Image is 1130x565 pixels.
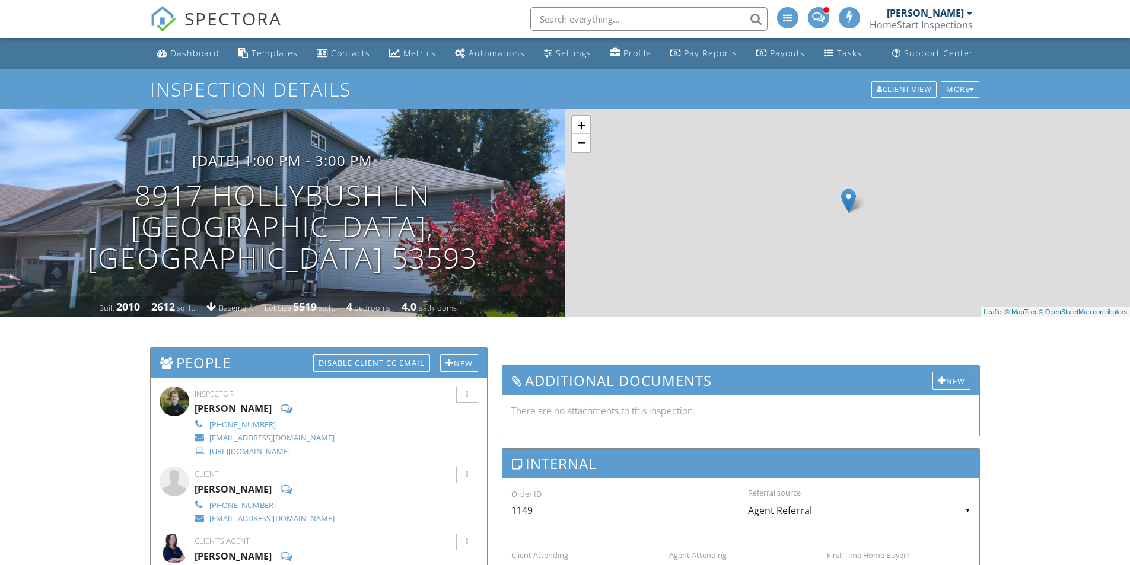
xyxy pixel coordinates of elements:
[837,47,862,59] div: Tasks
[904,47,973,59] div: Support Center
[195,547,272,565] a: [PERSON_NAME]
[150,6,176,32] img: The Best Home Inspection Software - Spectora
[450,43,530,65] a: Automations (Advanced)
[1039,308,1127,315] a: © OpenStreetMap contributors
[195,400,272,417] div: [PERSON_NAME]
[354,302,390,313] span: bedrooms
[748,488,801,499] label: Referral source
[234,43,303,65] a: Templates
[511,550,568,561] label: Client Attending
[572,116,590,134] a: Zoom in
[572,134,590,152] a: Zoom out
[511,404,971,417] p: There are no attachments to this inspection.
[209,513,335,523] div: [EMAIL_ADDRESS][DOMAIN_NAME]
[606,43,656,65] a: Company Profile
[502,366,980,395] h3: Additional Documents
[770,47,805,59] div: Payouts
[195,444,335,457] a: [URL][DOMAIN_NAME]
[684,47,737,59] div: Pay Reports
[870,19,973,31] div: HomeStart Inspections
[556,47,591,59] div: Settings
[195,535,250,546] span: Client's Agent
[252,47,298,59] div: Templates
[418,302,457,313] span: bathrooms
[192,152,373,168] h3: [DATE] 1:00 pm - 3:00 pm
[195,511,335,524] a: [EMAIL_ADDRESS][DOMAIN_NAME]
[313,354,430,372] div: Disable Client CC Email
[150,16,282,41] a: SPECTORA
[403,47,436,59] div: Metrics
[666,43,742,65] a: Pay Reports
[981,307,1130,317] div: |
[384,43,441,65] a: Metrics
[346,299,352,314] div: 4
[151,299,175,314] div: 2612
[539,43,596,65] a: Settings
[99,302,114,313] span: Built
[870,83,940,94] a: Client View
[209,420,276,429] div: [PHONE_NUMBER]
[170,47,219,59] div: Dashboard
[195,417,335,430] a: [PHONE_NUMBER]
[402,299,416,314] div: 4.0
[941,81,979,98] div: More
[195,430,335,443] a: [EMAIL_ADDRESS][DOMAIN_NAME]
[151,348,487,377] h3: People
[502,449,980,478] h3: Internal
[150,79,981,100] h1: Inspection Details
[184,6,282,31] span: SPECTORA
[511,489,542,500] label: Order ID
[887,43,978,65] a: Support Center
[932,372,970,390] div: New
[152,43,224,65] a: Dashboard
[195,468,219,479] span: Client
[195,480,272,498] div: [PERSON_NAME]
[265,302,291,313] span: Lot Size
[440,354,478,372] div: New
[209,433,335,442] div: [EMAIL_ADDRESS][DOMAIN_NAME]
[871,81,937,98] div: Client View
[209,500,276,510] div: [PHONE_NUMBER]
[293,299,317,314] div: 5519
[752,43,810,65] a: Payouts
[116,299,140,314] div: 2010
[195,388,234,399] span: Inspector
[819,43,867,65] a: Tasks
[1005,308,1037,315] a: © MapTiler
[219,302,253,313] span: basement
[623,47,651,59] div: Profile
[177,302,195,313] span: sq. ft.
[319,302,335,313] span: sq.ft.
[312,43,375,65] a: Contacts
[530,7,768,31] input: Search everything...
[669,550,727,561] label: Agent Attending
[887,7,964,19] div: [PERSON_NAME]
[331,47,370,59] div: Contacts
[19,180,546,273] h1: 8917 Hollybush Ln [GEOGRAPHIC_DATA], [GEOGRAPHIC_DATA] 53593
[827,550,910,561] label: First Time Home Buyer?
[983,308,1003,315] a: Leaflet
[195,498,335,511] a: [PHONE_NUMBER]
[469,47,525,59] div: Automations
[209,446,290,456] div: [URL][DOMAIN_NAME]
